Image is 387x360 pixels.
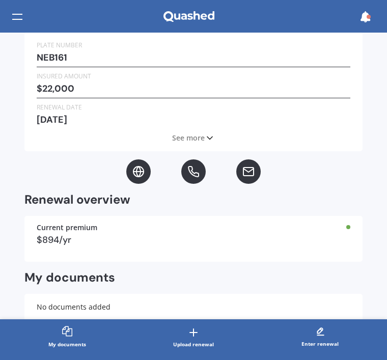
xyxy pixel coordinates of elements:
div: $894/yr [37,235,350,244]
span: [DATE] [37,115,67,125]
span: NEB161 [37,52,67,63]
h2: My documents [24,270,115,286]
a: Upload renewal [130,319,257,356]
div: No documents added [24,294,363,340]
a: Enter renewal [257,319,383,356]
div: Current premium [37,224,350,231]
div: Upload renewal [173,339,214,349]
span: $ 22,000 [37,84,74,94]
h2: Renewal overview [24,192,363,208]
div: My documents [48,339,86,349]
span: See more [172,133,205,143]
a: My documents [4,319,130,356]
label: Plate number [37,40,82,50]
label: Insured amount [37,71,91,81]
div: Enter renewal [301,339,339,349]
label: Renewal date [37,102,82,113]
